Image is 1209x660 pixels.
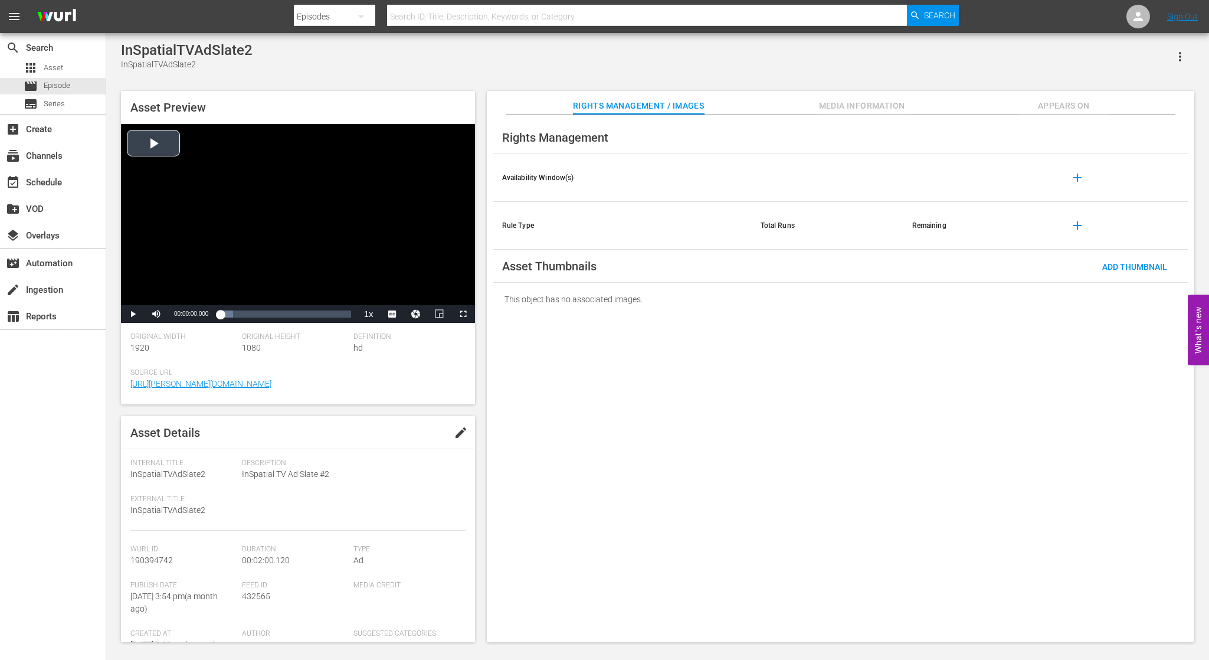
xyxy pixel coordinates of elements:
[1070,171,1085,185] span: add
[130,426,200,440] span: Asset Details
[242,468,459,481] span: InSpatial TV Ad Slate #2
[428,305,451,323] button: Picture-in-Picture
[353,343,363,352] span: hd
[174,311,208,317] span: 00:00:00.000
[44,80,70,92] span: Episode
[1093,256,1177,277] button: Add Thumbnail
[242,592,270,601] span: 432565
[353,545,459,554] span: Type
[502,130,608,145] span: Rights Management
[6,175,20,189] span: Schedule
[242,581,348,590] span: Feed ID
[1020,99,1108,113] span: Appears On
[6,202,20,216] span: VOD
[818,99,906,113] span: Media Information
[502,259,597,273] span: Asset Thumbnails
[242,332,348,342] span: Original Height
[130,629,236,639] span: Created At
[6,228,20,243] span: Overlays
[493,283,1188,316] div: This object has no associated images.
[121,58,253,71] div: InSpatialTVAdSlate2
[903,202,1054,250] th: Remaining
[6,283,20,297] span: Ingestion
[353,581,459,590] span: Media Credit
[1188,295,1209,365] button: Open Feedback Widget
[242,556,290,565] span: 00:02:00.120
[130,368,460,378] span: Source Url
[924,5,955,26] span: Search
[130,592,218,613] span: [DATE] 3:54 pm ( a month ago )
[1063,211,1092,240] button: add
[130,556,173,565] span: 190394742
[353,629,459,639] span: Suggested Categories
[130,332,236,342] span: Original Width
[6,256,20,270] span: Automation
[130,379,271,388] a: [URL][PERSON_NAME][DOMAIN_NAME]
[404,305,428,323] button: Jump To Time
[130,343,149,352] span: 1920
[1167,12,1198,21] a: Sign Out
[381,305,404,323] button: Captions
[121,124,475,323] div: Video Player
[6,149,20,163] span: Channels
[121,42,253,58] div: InSpatialTVAdSlate2
[220,311,350,318] div: Progress Bar
[130,459,236,468] span: Internal Title:
[454,426,468,440] span: edit
[44,98,65,110] span: Series
[1093,262,1177,272] span: Add Thumbnail
[44,62,63,74] span: Asset
[121,305,145,323] button: Play
[242,545,348,554] span: Duration
[130,469,205,479] span: InSpatialTVAdSlate2
[242,629,348,639] span: Author
[447,419,475,447] button: edit
[6,122,20,136] span: Create
[1063,164,1092,192] button: add
[1070,218,1085,233] span: add
[353,556,363,565] span: Ad
[130,495,236,504] span: External Title:
[353,332,459,342] span: Definition
[242,459,459,468] span: Description:
[6,41,20,55] span: Search
[130,545,236,554] span: Wurl Id
[751,202,903,250] th: Total Runs
[493,202,751,250] th: Rule Type
[242,343,261,352] span: 1080
[357,305,381,323] button: Playback Rate
[24,97,38,111] span: Series
[493,154,751,202] th: Availability Window(s)
[130,505,205,515] span: InSpatialTVAdSlate2
[28,3,85,31] img: ans4CAIJ8jUAAAAAAAAAAAAAAAAAAAAAAAAgQb4GAAAAAAAAAAAAAAAAAAAAAAAAJMjXAAAAAAAAAAAAAAAAAAAAAAAAgAT5G...
[145,305,168,323] button: Mute
[130,581,236,590] span: Publish Date
[7,9,21,24] span: menu
[130,100,206,115] span: Asset Preview
[451,305,475,323] button: Fullscreen
[24,79,38,93] span: Episode
[907,5,959,26] button: Search
[573,99,704,113] span: Rights Management / Images
[24,61,38,75] span: Asset
[6,309,20,324] span: Reports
